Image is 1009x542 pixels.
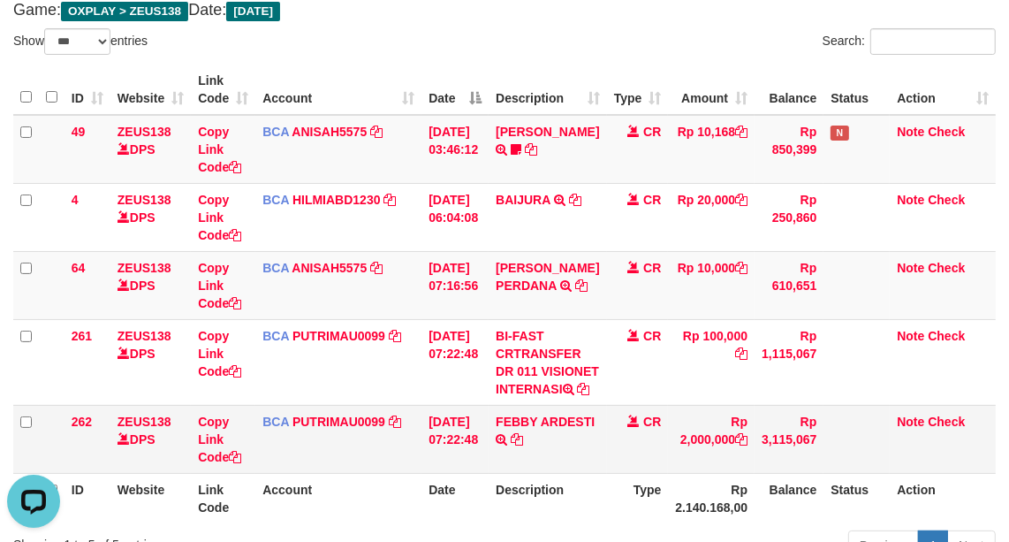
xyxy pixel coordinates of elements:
a: Copy Rp 2,000,000 to clipboard [735,432,747,447]
a: [PERSON_NAME] [496,125,599,139]
td: [DATE] 03:46:12 [421,115,489,184]
th: Date [421,473,489,523]
th: Website: activate to sort column ascending [110,65,191,115]
span: CR [643,261,661,275]
th: Balance [755,65,823,115]
td: Rp 20,000 [668,183,755,251]
label: Search: [823,28,996,55]
span: 262 [72,415,92,429]
a: Note [897,261,924,275]
a: [PERSON_NAME] PERDANA [496,261,599,293]
th: Date: activate to sort column descending [421,65,489,115]
span: 261 [72,329,92,343]
a: Copy REZA NING PERDANA to clipboard [575,279,588,293]
th: Balance [755,473,823,523]
td: Rp 100,000 [668,319,755,405]
th: Website [110,473,191,523]
a: ANISAH5575 [292,261,367,275]
th: ID: activate to sort column ascending [64,65,110,115]
td: [DATE] 06:04:08 [421,183,489,251]
a: Copy ANISAH5575 to clipboard [370,261,383,275]
span: BCA [262,193,289,207]
a: Copy Rp 100,000 to clipboard [735,347,747,361]
a: FEBBY ARDESTI [496,415,595,429]
a: Copy Link Code [198,329,241,378]
span: CR [643,329,661,343]
a: Copy Link Code [198,125,241,174]
td: Rp 3,115,067 [755,405,823,473]
th: Status [823,65,890,115]
td: Rp 10,168 [668,115,755,184]
th: Account: activate to sort column ascending [255,65,421,115]
th: Amount: activate to sort column ascending [668,65,755,115]
span: CR [643,193,661,207]
a: Copy BI-FAST CRTRANSFER DR 011 VISIONET INTERNASI to clipboard [578,382,590,396]
span: BCA [262,125,289,139]
span: 4 [72,193,79,207]
th: Type: activate to sort column ascending [607,65,669,115]
a: Note [897,125,924,139]
a: ZEUS138 [118,329,171,343]
a: Check [928,261,965,275]
a: Note [897,415,924,429]
span: 49 [72,125,86,139]
a: Copy PUTRIMAU0099 to clipboard [389,329,401,343]
th: Link Code: activate to sort column ascending [191,65,255,115]
td: DPS [110,115,191,184]
span: Has Note [831,126,848,141]
h4: Game: Date: [13,2,996,19]
a: BAIJURA [496,193,550,207]
a: Copy INA PAUJANAH to clipboard [525,142,537,156]
td: DPS [110,251,191,319]
td: Rp 850,399 [755,115,823,184]
td: BI-FAST CRTRANSFER DR 011 VISIONET INTERNASI [489,319,606,405]
td: Rp 250,860 [755,183,823,251]
a: ANISAH5575 [292,125,367,139]
td: Rp 610,651 [755,251,823,319]
a: Copy ANISAH5575 to clipboard [370,125,383,139]
a: Note [897,193,924,207]
a: ZEUS138 [118,125,171,139]
td: Rp 1,115,067 [755,319,823,405]
span: CR [643,415,661,429]
td: DPS [110,405,191,473]
a: HILMIABD1230 [292,193,381,207]
a: Check [928,193,965,207]
a: Check [928,125,965,139]
td: Rp 2,000,000 [668,405,755,473]
td: Rp 10,000 [668,251,755,319]
a: Check [928,415,965,429]
a: Copy Rp 10,000 to clipboard [735,261,747,275]
span: BCA [262,261,289,275]
td: [DATE] 07:22:48 [421,319,489,405]
a: Copy FEBBY ARDESTI to clipboard [511,432,523,447]
span: BCA [262,415,289,429]
th: Link Code [191,473,255,523]
a: Copy HILMIABD1230 to clipboard [383,193,396,207]
th: Account [255,473,421,523]
a: ZEUS138 [118,261,171,275]
td: [DATE] 07:22:48 [421,405,489,473]
span: [DATE] [226,2,280,21]
a: Copy Link Code [198,261,241,310]
th: Type [607,473,669,523]
td: DPS [110,319,191,405]
a: Copy Rp 10,168 to clipboard [735,125,747,139]
th: Status [823,473,890,523]
td: [DATE] 07:16:56 [421,251,489,319]
a: Copy BAIJURA to clipboard [569,193,581,207]
a: Note [897,329,924,343]
span: OXPLAY > ZEUS138 [61,2,188,21]
a: Copy Link Code [198,193,241,242]
th: Action: activate to sort column ascending [890,65,996,115]
select: Showentries [44,28,110,55]
th: Action [890,473,996,523]
a: Copy PUTRIMAU0099 to clipboard [389,415,401,429]
th: Description [489,473,606,523]
th: ID [64,473,110,523]
th: Description: activate to sort column ascending [489,65,606,115]
td: DPS [110,183,191,251]
th: Rp 2.140.168,00 [668,473,755,523]
a: PUTRIMAU0099 [292,415,385,429]
label: Show entries [13,28,148,55]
